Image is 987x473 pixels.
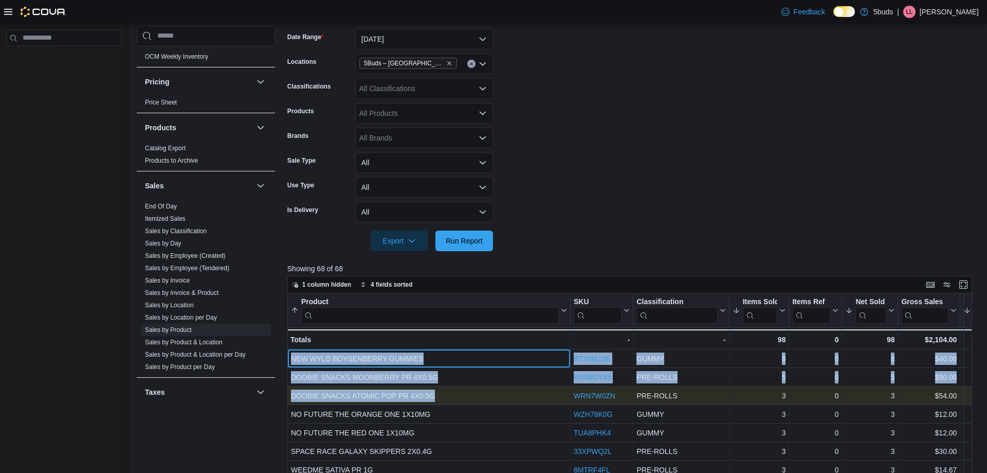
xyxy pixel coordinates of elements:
[145,227,207,235] span: Sales by Classification
[145,363,215,371] span: Sales by Product per Day
[254,121,267,134] button: Products
[145,239,181,248] span: Sales by Day
[845,408,894,421] div: 3
[145,77,252,87] button: Pricing
[636,371,725,383] div: PRE-ROLLS
[356,278,416,291] button: 4 fields sorted
[792,390,838,402] div: 0
[145,240,181,247] a: Sales by Day
[732,390,785,402] div: 3
[957,278,970,291] button: Enter fullscreen
[287,107,314,115] label: Products
[446,236,483,246] span: Run Report
[137,142,275,171] div: Products
[845,353,894,365] div: 8
[355,202,493,222] button: All
[6,48,121,73] nav: Complex example
[467,60,476,68] button: Clear input
[364,58,444,68] span: 5Buds – [GEOGRAPHIC_DATA]
[301,297,559,307] div: Product
[636,297,717,307] div: Classification
[291,371,567,383] div: DOOBIE SNACKS MOONBERRY PR 4X0.5G
[574,297,630,324] button: SKU
[792,408,838,421] div: 0
[145,77,169,87] h3: Pricing
[901,371,957,383] div: $90.00
[792,445,838,458] div: 0
[792,427,838,439] div: 0
[855,297,886,307] div: Net Sold
[145,289,218,296] a: Sales by Invoice & Product
[845,334,894,346] div: 98
[873,6,893,18] p: 5buds
[833,6,855,17] input: Dark Mode
[145,265,229,272] a: Sales by Employee (Tendered)
[574,334,630,346] div: -
[845,371,894,383] div: 5
[792,353,838,365] div: 0
[287,33,324,41] label: Date Range
[636,334,725,346] div: -
[254,180,267,192] button: Sales
[145,351,246,359] span: Sales by Product & Location per Day
[479,134,487,142] button: Open list of options
[901,353,957,365] div: $40.00
[359,58,457,69] span: 5Buds – Yorkton
[145,313,217,322] span: Sales by Location per Day
[742,297,777,324] div: Items Sold
[574,429,611,437] a: TUA8PHK4
[145,314,217,321] a: Sales by Location per Day
[145,252,226,259] a: Sales by Employee (Created)
[137,200,275,377] div: Sales
[636,353,725,365] div: GUMMY
[901,390,957,402] div: $54.00
[145,215,186,223] span: Itemized Sales
[901,297,948,307] div: Gross Sales
[732,427,785,439] div: 3
[636,297,717,324] div: Classification
[574,355,610,363] a: BTT6M23E
[636,297,725,324] button: Classification
[145,203,177,210] a: End Of Day
[901,427,957,439] div: $12.00
[479,84,487,93] button: Open list of options
[291,427,567,439] div: NO FUTURE THE RED ONE 1X10MG
[845,297,894,324] button: Net Sold
[288,278,355,291] button: 1 column hidden
[145,122,252,133] button: Products
[145,252,226,260] span: Sales by Employee (Created)
[301,297,559,324] div: Product
[901,297,957,324] button: Gross Sales
[855,297,886,324] div: Net Sold
[636,445,725,458] div: PRE-ROLLS
[941,278,953,291] button: Display options
[145,215,186,222] a: Itemized Sales
[145,53,208,60] a: OCM Weekly Inventory
[145,387,252,397] button: Taxes
[355,29,493,49] button: [DATE]
[145,339,223,346] a: Sales by Product & Location
[574,447,612,456] a: 33XPWQ2L
[145,144,186,152] span: Catalog Export
[145,387,165,397] h3: Taxes
[371,281,412,289] span: 4 fields sorted
[287,156,316,165] label: Sale Type
[145,98,177,107] span: Price Sheet
[901,445,957,458] div: $30.00
[145,326,192,334] span: Sales by Product
[777,2,829,22] a: Feedback
[145,302,194,309] a: Sales by Location
[574,410,612,418] a: WZH78K0G
[145,157,198,164] a: Products to Archive
[377,231,422,251] span: Export
[479,60,487,68] button: Open list of options
[732,371,785,383] div: 5
[636,427,725,439] div: GUMMY
[792,297,838,324] button: Items Ref
[145,145,186,152] a: Catalog Export
[145,351,246,358] a: Sales by Product & Location per Day
[287,206,318,214] label: Is Delivery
